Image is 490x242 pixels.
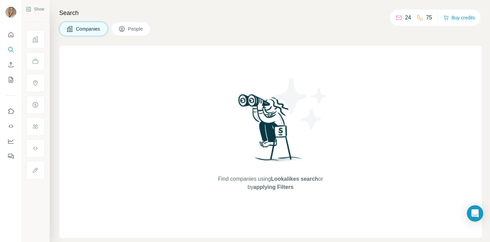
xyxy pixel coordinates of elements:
button: Use Surfe on LinkedIn [5,105,16,117]
button: Dashboard [5,135,16,147]
button: Quick start [5,29,16,41]
button: Search [5,44,16,56]
p: 24 [405,14,411,22]
span: Companies [76,26,101,32]
span: applying Filters [253,184,293,190]
span: Find companies using or by [216,175,325,191]
button: Use Surfe API [5,120,16,132]
button: Show [21,4,49,14]
button: My lists [5,74,16,86]
img: Surfe Illustration - Woman searching with binoculars [235,92,306,168]
h4: Search [59,8,482,18]
button: Enrich CSV [5,59,16,71]
span: People [128,26,144,32]
img: Avatar [5,7,16,18]
span: Lookalikes search [271,176,318,182]
div: Open Intercom Messenger [467,205,483,222]
button: Feedback [5,150,16,162]
img: Surfe Illustration - Stars [271,73,332,134]
p: 75 [426,14,432,22]
button: Buy credits [443,13,475,22]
